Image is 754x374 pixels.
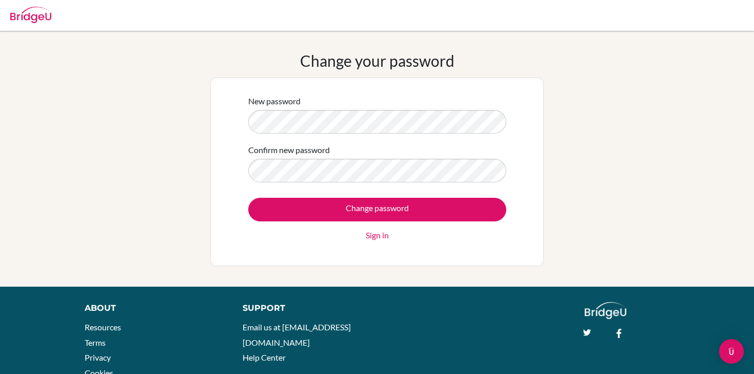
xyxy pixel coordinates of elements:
a: Email us at [EMAIL_ADDRESS][DOMAIN_NAME] [243,322,351,347]
div: Support [243,302,367,314]
img: Bridge-U [10,7,51,23]
div: Open Intercom Messenger [719,339,744,364]
label: Confirm new password [248,144,330,156]
h1: Change your password [300,51,454,70]
img: logo_white@2x-f4f0deed5e89b7ecb1c2cc34c3e3d731f90f0f143d5ea2071677605dd97b5244.png [585,302,626,319]
a: Privacy [85,352,111,362]
a: Help Center [243,352,286,362]
label: New password [248,95,301,107]
div: About [85,302,220,314]
a: Resources [85,322,121,332]
a: Sign in [366,229,389,241]
a: Terms [85,338,106,347]
input: Change password [248,198,506,221]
